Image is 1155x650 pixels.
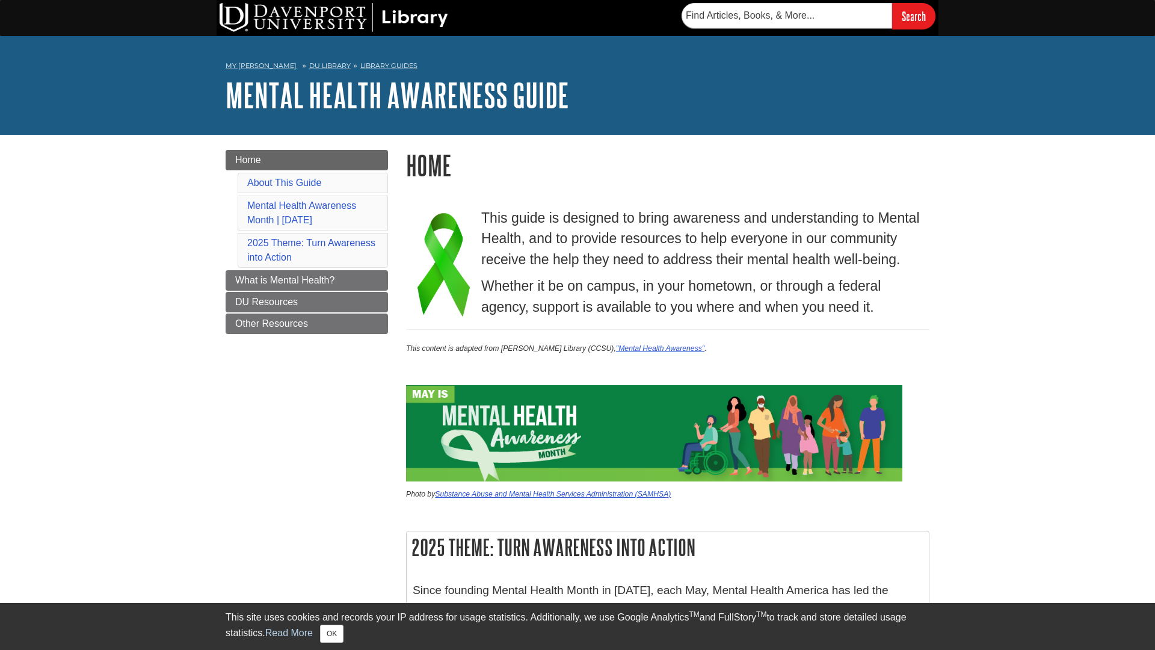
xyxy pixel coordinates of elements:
[435,490,671,498] a: Substance Abuse and Mental Health Services Administration (SAMHSA)
[235,155,261,165] span: Home
[682,3,892,28] input: Find Articles, Books, & More...
[481,210,920,267] big: This guide is designed to bring awareness and understanding to Mental Health, and to provide reso...
[226,76,569,114] a: Mental Health Awareness Guide
[407,531,929,563] h2: 2025 Theme: Turn Awareness into Action
[247,238,375,262] a: 2025 Theme: Turn Awareness into Action
[616,344,704,353] a: "Mental Health Awareness"
[226,150,388,170] a: Home
[406,344,707,353] small: This content is adapted from [PERSON_NAME] Library (CCSU), .
[247,200,356,225] a: Mental Health Awareness Month | [DATE]
[892,3,935,29] input: Search
[406,150,929,181] h1: Home
[320,625,343,643] button: Close
[235,275,334,285] span: What is Mental Health?
[220,3,448,32] img: DU Library
[247,178,321,188] a: About This Guide
[226,270,388,291] a: What is Mental Health?
[309,61,351,70] a: DU Library
[360,61,417,70] a: Library Guides
[406,490,671,498] em: Photo by
[226,314,388,334] a: Other Resources
[226,610,929,643] div: This site uses cookies and records your IP address for usage statistics. Additionally, we use Goo...
[682,3,935,29] form: Searches DU Library's articles, books, and more
[226,150,388,334] div: Guide Page Menu
[265,628,313,638] a: Read More
[756,610,766,619] sup: TM
[235,318,308,329] span: Other Resources
[226,292,388,312] a: DU Resources
[481,278,881,315] big: Whether it be on campus, in your hometown, or through a federal agency, support is available to y...
[226,58,929,77] nav: breadcrumb
[235,297,298,307] span: DU Resources
[413,582,923,634] p: Since founding Mental Health Month in [DATE], each May, Mental Health America has led the charge ...
[689,610,699,619] sup: TM
[226,61,297,71] a: My [PERSON_NAME]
